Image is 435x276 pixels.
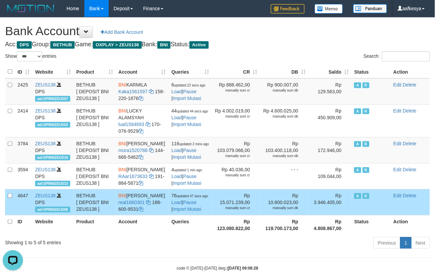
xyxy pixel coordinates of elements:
div: Showing 1 to 5 of 5 entries [5,236,176,246]
a: Edit [393,193,402,198]
a: ZEUS138 [35,167,56,172]
span: BNI [119,193,126,198]
td: Rp 103.079.066,00 [212,137,260,163]
div: manually sum db [263,114,299,119]
span: Active [354,141,361,147]
td: 3594 [15,163,32,189]
td: LUCKY ALAMSYAH 170-076-9529 [116,104,169,137]
span: updated 44 secs ago [177,109,208,113]
a: Load [172,115,182,120]
a: ZEUS138 [35,193,56,198]
a: Pause [183,200,197,205]
img: MOTION_logo.png [5,3,56,14]
span: Running [363,167,369,173]
a: Load [172,89,182,94]
td: Rp 450.909,00 [309,104,352,137]
a: Import Mutasi [173,206,201,212]
strong: [DATE] 09:08:28 [228,266,258,271]
span: OXPLAY > ZEUS138 [93,41,142,49]
th: ID: activate to sort column ascending [15,65,32,78]
a: Pause [183,174,197,179]
td: Rp 888.462,00 [212,78,260,105]
span: BNI [157,41,171,49]
a: Copy 1446665462 to clipboard [138,154,143,160]
td: [PERSON_NAME] 191-884-5871 [116,163,169,189]
th: Rp 4.808.867,00 [309,215,352,234]
a: ZEUS138 [35,141,56,146]
a: Next [411,237,430,249]
span: 116 [172,141,209,146]
td: 3784 [15,137,32,163]
th: Product: activate to sort column ascending [74,65,116,78]
th: Saldo: activate to sort column ascending [309,65,352,78]
span: 6 [172,82,206,87]
h4: Acc: Group: Game: Bank: Status: [5,41,430,48]
td: BETHUB [ DEPOSIT BNI ZEUS138 ] [74,78,116,105]
span: updated 1 min ago [174,168,202,172]
a: lual1584693 [119,122,144,127]
a: mura1520788 [119,148,148,153]
a: Load [172,148,182,153]
td: 2425 [15,78,32,105]
span: Running [363,193,369,199]
td: Rp 129.563,00 [309,78,352,105]
span: Active [354,108,361,114]
a: Import Mutasi [173,96,201,101]
th: Queries [169,215,212,234]
label: Search: [364,51,430,61]
a: Delete [403,193,416,198]
td: - - - [260,163,309,189]
td: DPS [32,137,74,163]
td: Rp 4.002.019,00 [212,104,260,137]
small: code © [DATE]-[DATE] dwg | [177,266,258,271]
th: Account: activate to sort column ascending [116,65,169,78]
th: Queries: activate to sort column ascending [169,65,212,78]
td: Rp 10.800.023,00 [260,189,309,215]
a: Delete [403,167,416,172]
span: Active [189,41,209,49]
a: Import Mutasi [173,122,201,127]
a: 1 [400,237,412,249]
img: panduan.png [353,4,387,13]
span: | | [172,108,208,127]
a: Copy RAar1673633 to clipboard [149,174,154,179]
span: 76 [172,193,208,198]
td: Rp 172.946,00 [309,137,352,163]
span: aaf-DPBNIZEUS16 [35,155,70,160]
a: Copy lual1584693 to clipboard [146,122,150,127]
span: aaf-DPBNIZEUS07 [35,96,70,102]
a: real1660301 [119,200,145,205]
span: 4 [172,167,202,172]
span: BNI [119,108,126,114]
span: aaf-DPBNIZEUS13 [35,181,70,186]
th: Website: activate to sort column ascending [32,65,74,78]
td: KARMILA 158-220-1876 [116,78,169,105]
img: Button%20Memo.svg [315,4,343,14]
div: manually sum cr [215,173,250,178]
td: Rp 103.400.118,00 [260,137,309,163]
a: ZEUS138 [35,108,56,114]
a: Pause [183,148,197,153]
th: DB: activate to sort column ascending [260,65,309,78]
td: BETHUB [ DEPOSIT BNI ZEUS138 ] [74,189,116,215]
span: | | [172,141,209,160]
td: DPS [32,163,74,189]
span: Active [354,193,361,199]
a: Load [172,174,182,179]
a: Kaka1561597 [119,89,148,94]
a: Copy 1700769529 to clipboard [138,128,143,134]
td: BETHUB [ DEPOSIT BNI ZEUS138 ] [74,104,116,137]
span: aaf-DPBNIZEUS06 [35,207,70,212]
td: Rp 40.036,00 [212,163,260,189]
span: Active [354,82,361,88]
th: Action [391,65,430,78]
span: | | [172,193,208,212]
a: Add Bank Account [96,26,147,38]
button: Open LiveChat chat widget [3,3,23,23]
th: Account [116,215,169,234]
div: manually sum db [263,154,299,158]
a: Edit [393,108,402,114]
span: | | [172,167,202,186]
a: Copy 1918845871 to clipboard [138,180,143,186]
th: Website [32,215,74,234]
